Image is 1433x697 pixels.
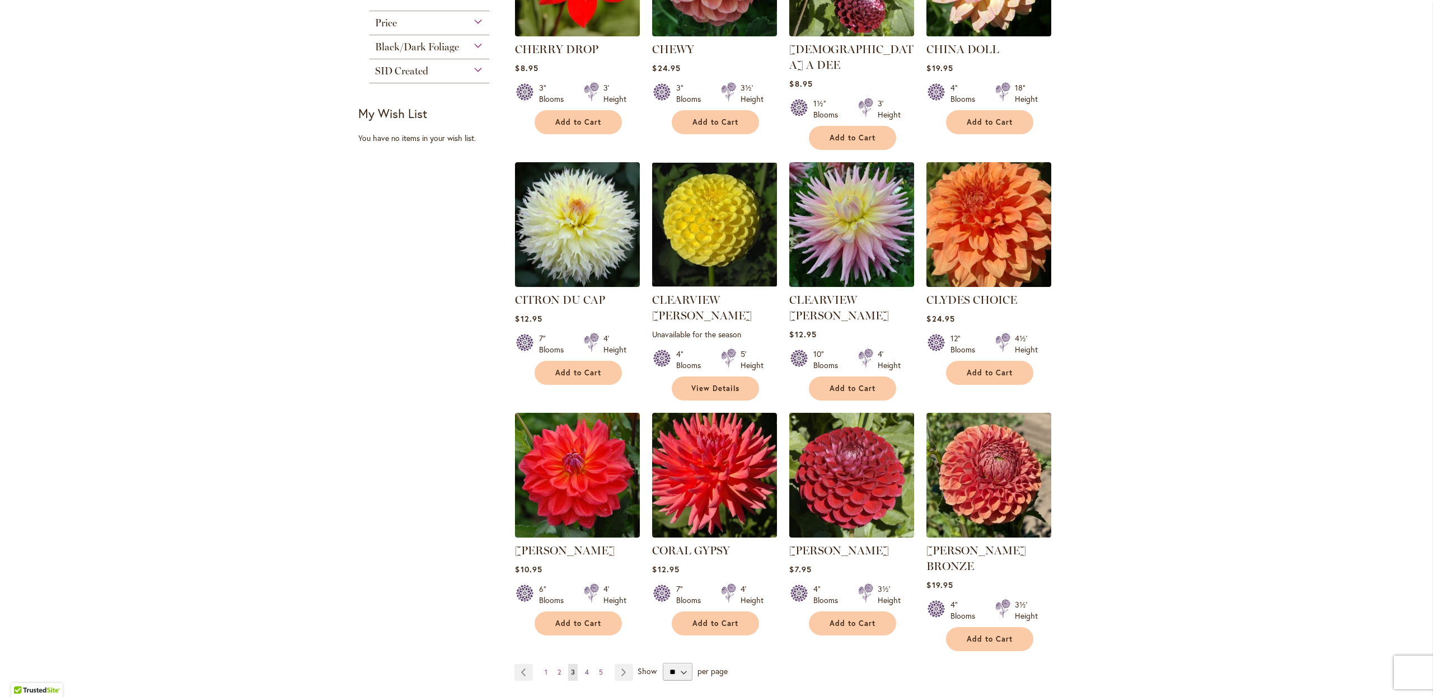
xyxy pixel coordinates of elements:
span: Add to Cart [830,619,875,628]
a: CORNEL BRONZE [926,529,1051,540]
a: [PERSON_NAME] BRONZE [926,544,1026,573]
div: 6" Blooms [539,583,570,606]
a: CHEWY [652,28,777,39]
span: 2 [558,668,561,676]
div: 5' Height [741,348,764,371]
span: $8.95 [515,63,538,73]
span: $19.95 [926,63,953,73]
iframe: Launch Accessibility Center [8,657,40,689]
img: CITRON DU CAP [515,162,640,287]
img: CORAL GYPSY [652,413,777,538]
span: Add to Cart [830,133,875,143]
div: 3" Blooms [539,82,570,105]
a: CHEWY [652,43,694,56]
div: 18" Height [1015,82,1038,105]
div: 4" Blooms [950,82,982,105]
a: CORNEL [789,529,914,540]
a: [PERSON_NAME] [515,544,615,557]
span: $10.95 [515,564,542,574]
a: Clyde's Choice [926,279,1051,289]
div: 3½' Height [878,583,901,606]
a: CHINA DOLL [926,43,999,56]
span: Add to Cart [555,368,601,378]
span: $12.95 [652,564,679,574]
div: 1½" Blooms [813,98,845,120]
a: 4 [582,664,592,681]
a: CORAL GYPSY [652,529,777,540]
div: You have no items in your wish list. [358,133,508,144]
span: $24.95 [926,313,954,324]
div: 3' Height [603,82,626,105]
span: $24.95 [652,63,680,73]
div: 7" Blooms [676,583,708,606]
img: COOPER BLAINE [515,413,640,538]
span: 3 [571,668,575,676]
button: Add to Cart [672,611,759,635]
a: CITRON DU CAP [515,293,605,307]
a: 2 [555,664,564,681]
a: Clearview Jonas [789,279,914,289]
a: CLEARVIEW [PERSON_NAME] [652,293,752,322]
span: Add to Cart [967,368,1013,378]
div: 3½' Height [741,82,764,105]
img: CORNEL [789,413,914,538]
span: View Details [691,384,739,393]
div: 12" Blooms [950,333,982,355]
a: CHERRY DROP [515,28,640,39]
span: Show [638,666,657,676]
div: 7" Blooms [539,333,570,355]
div: 4" Blooms [950,599,982,621]
div: 3½' Height [1015,599,1038,621]
div: 4' Height [741,583,764,606]
a: CORAL GYPSY [652,544,730,557]
span: per page [697,666,728,676]
span: Black/Dark Foliage [375,41,459,53]
span: 1 [545,668,547,676]
img: Clearview Jonas [789,162,914,287]
img: CLEARVIEW DANIEL [652,162,777,287]
a: CLEARVIEW [PERSON_NAME] [789,293,889,322]
div: 4' Height [603,583,626,606]
button: Add to Cart [809,126,896,150]
strong: My Wish List [358,105,427,121]
div: 4" Blooms [676,348,708,371]
button: Add to Cart [535,110,622,134]
span: $12.95 [515,313,542,324]
span: $19.95 [926,580,953,590]
div: 3" Blooms [676,82,708,105]
a: [PERSON_NAME] [789,544,889,557]
p: Unavailable for the season [652,329,777,340]
a: View Details [672,376,759,401]
span: Add to Cart [555,117,601,127]
span: SID Created [375,65,428,77]
span: Add to Cart [830,384,875,393]
span: Add to Cart [692,619,738,628]
img: CORNEL BRONZE [926,413,1051,538]
span: 4 [585,668,589,676]
button: Add to Cart [672,110,759,134]
span: 5 [599,668,603,676]
button: Add to Cart [946,627,1033,651]
div: 4' Height [603,333,626,355]
div: 10" Blooms [813,348,845,371]
a: CLEARVIEW DANIEL [652,279,777,289]
a: CLYDES CHOICE [926,293,1017,307]
a: CHICK A DEE [789,28,914,39]
span: $7.95 [789,564,811,574]
img: Clyde's Choice [926,162,1051,287]
button: Add to Cart [809,611,896,635]
a: 1 [542,664,550,681]
span: Price [375,17,397,29]
span: Add to Cart [692,117,738,127]
a: CHINA DOLL [926,28,1051,39]
button: Add to Cart [535,361,622,385]
button: Add to Cart [535,611,622,635]
span: Add to Cart [967,634,1013,644]
div: 4½' Height [1015,333,1038,355]
button: Add to Cart [946,110,1033,134]
div: 4' Height [878,348,901,371]
a: 5 [596,664,606,681]
span: $12.95 [789,329,816,340]
a: CITRON DU CAP [515,279,640,289]
a: COOPER BLAINE [515,529,640,540]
